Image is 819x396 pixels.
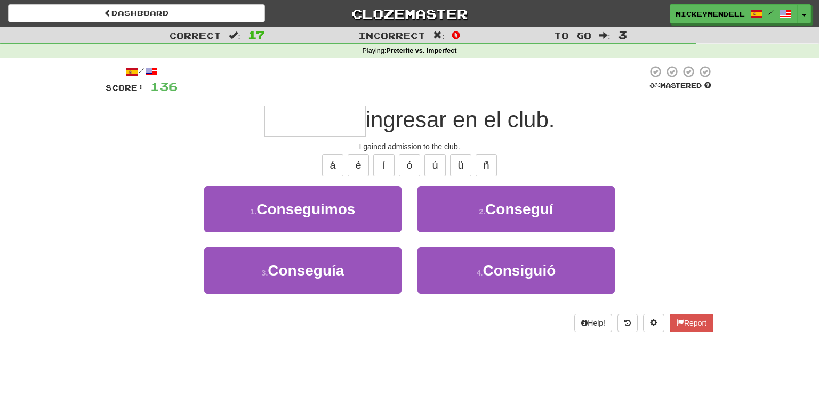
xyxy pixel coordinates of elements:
span: Conseguí [485,201,553,217]
strong: Preterite vs. Imperfect [386,47,456,54]
small: 1 . [251,207,257,216]
div: / [106,65,178,78]
button: 3.Conseguía [204,247,402,294]
span: Consiguió [483,262,556,279]
button: 4.Consiguió [417,247,615,294]
button: Help! [574,314,612,332]
div: I gained admission to the club. [106,141,713,152]
span: 136 [150,79,178,93]
span: 0 % [649,81,660,90]
small: 2 . [479,207,485,216]
span: ingresar en el club. [366,107,555,132]
span: mickeymendell [676,9,745,19]
span: 17 [248,28,265,41]
button: ó [399,154,420,176]
span: : [433,31,445,40]
span: 0 [452,28,461,41]
span: Conseguía [268,262,344,279]
button: ú [424,154,446,176]
span: To go [554,30,591,41]
span: Score: [106,83,144,92]
button: é [348,154,369,176]
span: : [599,31,611,40]
span: : [229,31,240,40]
span: Correct [169,30,221,41]
small: 3 . [262,269,268,277]
button: í [373,154,395,176]
button: Report [670,314,713,332]
button: ñ [476,154,497,176]
span: Conseguimos [256,201,355,217]
span: Incorrect [358,30,425,41]
button: ü [450,154,471,176]
button: 1.Conseguimos [204,186,402,232]
div: Mastered [647,81,713,91]
a: Dashboard [8,4,265,22]
span: / [768,9,774,16]
button: Round history (alt+y) [617,314,638,332]
a: mickeymendell / [670,4,798,23]
small: 4 . [477,269,483,277]
a: Clozemaster [281,4,538,23]
span: 3 [618,28,627,41]
button: á [322,154,343,176]
button: 2.Conseguí [417,186,615,232]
